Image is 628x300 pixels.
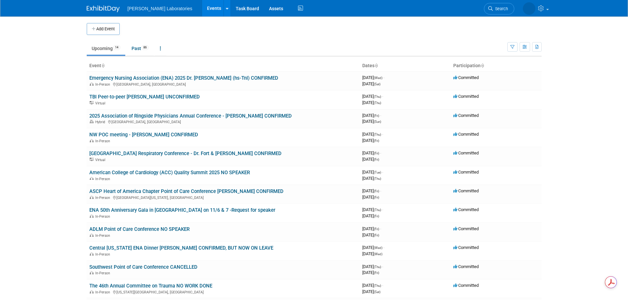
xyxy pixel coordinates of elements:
span: [DATE] [362,289,380,294]
span: Virtual [95,158,107,162]
span: [DATE] [362,207,383,212]
span: In-Person [95,290,112,294]
span: - [380,226,381,231]
span: Committed [453,283,479,288]
a: [GEOGRAPHIC_DATA] Respiratory Conference - Dr. Fort & [PERSON_NAME] CONFIRMED [89,150,282,156]
span: (Sat) [374,290,380,294]
a: Sort by Start Date [374,63,378,68]
span: - [382,207,383,212]
th: Dates [360,60,451,71]
th: Participation [451,60,542,71]
span: - [380,150,381,155]
span: (Thu) [374,133,381,136]
span: (Fri) [374,114,379,118]
span: (Fri) [374,189,379,193]
span: [DATE] [362,138,379,143]
span: [DATE] [362,100,381,105]
span: - [380,113,381,118]
span: [DATE] [362,283,383,288]
span: - [383,245,384,250]
span: [DATE] [362,157,379,162]
a: 2025 Association of Ringside Physicians Annual Conference - [PERSON_NAME] CONFIRMED [89,113,292,119]
a: ENA 50th Anniversary Gala in [GEOGRAPHIC_DATA] on 11/6 & 7 -Request for speaker [89,207,275,213]
span: (Wed) [374,76,382,80]
span: In-Person [95,82,112,87]
span: In-Person [95,271,112,275]
a: Sort by Participation Type [481,63,484,68]
span: [DATE] [362,264,383,269]
th: Event [87,60,360,71]
span: [DATE] [362,176,381,181]
img: Virtual Event [90,158,94,161]
img: Hybrid Event [90,120,94,123]
a: Emergency Nursing Association (ENA) 2025 Dr. [PERSON_NAME] (hs-TnI) CONFIRMED [89,75,278,81]
span: [DATE] [362,75,384,80]
span: 86 [141,45,149,50]
span: (Thu) [374,208,381,212]
img: ExhibitDay [87,6,120,12]
img: In-Person Event [90,139,94,142]
span: (Fri) [374,214,379,218]
span: Hybrid [95,120,107,124]
span: Committed [453,207,479,212]
span: - [382,170,383,175]
span: In-Person [95,252,112,257]
span: Committed [453,94,479,99]
span: [DATE] [362,170,383,175]
span: In-Person [95,233,112,238]
img: In-Person Event [90,252,94,256]
span: In-Person [95,139,112,143]
a: Search [484,3,514,14]
span: (Sat) [374,82,380,86]
span: (Thu) [374,265,381,269]
div: [US_STATE][GEOGRAPHIC_DATA], [GEOGRAPHIC_DATA] [89,289,357,294]
div: [GEOGRAPHIC_DATA], [GEOGRAPHIC_DATA] [89,81,357,87]
span: (Fri) [374,227,379,231]
span: In-Person [95,177,112,181]
a: NW POC meeting - [PERSON_NAME] CONFIRMED [89,132,198,138]
img: In-Person Event [90,177,94,180]
span: (Thu) [374,177,381,180]
a: American College of Cardiology (ACC) Quality Summit 2025 NO SPEAKER [89,170,250,176]
img: In-Person Event [90,196,94,199]
span: (Sun) [374,120,381,123]
span: [DATE] [362,245,384,250]
span: [DATE] [362,188,381,193]
button: Add Event [87,23,120,35]
span: [DATE] [362,150,381,155]
span: (Fri) [374,151,379,155]
div: [GEOGRAPHIC_DATA], [GEOGRAPHIC_DATA] [89,119,357,124]
span: Committed [453,150,479,155]
span: Committed [453,132,479,137]
span: Search [493,6,508,11]
a: Southwest Point of Care Conference CANCELLED [89,264,197,270]
div: [GEOGRAPHIC_DATA][US_STATE], [GEOGRAPHIC_DATA] [89,195,357,200]
img: In-Person Event [90,214,94,218]
span: Committed [453,245,479,250]
span: - [382,94,383,99]
img: In-Person Event [90,271,94,274]
span: - [380,188,381,193]
a: ADLM Point of Care Conference NO SPEAKER [89,226,190,232]
a: Central [US_STATE] ENA Dinner [PERSON_NAME] CONFIRMED, BUT NOW ON LEAVE [89,245,273,251]
img: In-Person Event [90,233,94,237]
span: Committed [453,188,479,193]
span: - [383,75,384,80]
span: [DATE] [362,251,382,256]
span: Committed [453,75,479,80]
span: Committed [453,226,479,231]
span: [DATE] [362,195,379,200]
img: In-Person Event [90,82,94,86]
img: Tisha Davis [523,2,535,15]
span: [DATE] [362,270,379,275]
span: [DATE] [362,213,379,218]
span: Committed [453,113,479,118]
span: (Wed) [374,252,382,256]
span: [DATE] [362,94,383,99]
span: Committed [453,264,479,269]
span: - [382,283,383,288]
span: Virtual [95,101,107,105]
span: - [382,264,383,269]
span: [DATE] [362,119,381,124]
span: In-Person [95,196,112,200]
